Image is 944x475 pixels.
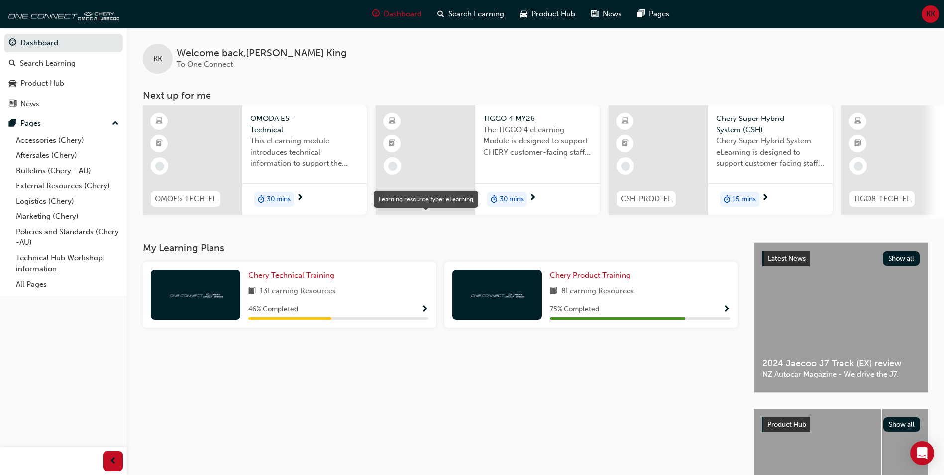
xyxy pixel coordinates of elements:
[649,8,669,20] span: Pages
[250,135,359,169] span: This eLearning module introduces technical information to support the entry-level knowledge requi...
[372,8,380,20] span: guage-icon
[364,4,429,24] a: guage-iconDashboard
[520,8,527,20] span: car-icon
[168,290,223,299] img: oneconnect
[143,105,367,215] a: OMOE5-TECH-ELOMODA E5 - TechnicalThis eLearning module introduces technical information to suppor...
[922,5,939,23] button: KK
[12,250,123,277] a: Technical Hub Workshop information
[112,118,119,130] span: up-icon
[388,162,397,171] span: learningRecordVerb_NONE-icon
[854,137,861,150] span: booktick-icon
[512,4,583,24] a: car-iconProduct Hub
[754,242,928,393] a: Latest NewsShow all2024 Jaecoo J7 Track (EX) reviewNZ Autocar Magazine - We drive the J7.
[177,48,347,59] span: Welcome back , [PERSON_NAME] King
[5,4,119,24] img: oneconnect
[421,305,428,314] span: Show Progress
[143,242,738,254] h3: My Learning Plans
[421,303,428,316] button: Show Progress
[153,53,162,65] span: KK
[296,194,304,203] span: next-icon
[20,78,64,89] div: Product Hub
[621,162,630,171] span: learningRecordVerb_NONE-icon
[4,115,123,133] button: Pages
[910,441,934,465] div: Open Intercom Messenger
[491,193,498,206] span: duration-icon
[591,8,599,20] span: news-icon
[389,115,396,128] span: learningResourceType_ELEARNING-icon
[437,8,444,20] span: search-icon
[12,277,123,292] a: All Pages
[622,115,629,128] span: learningResourceType_ELEARNING-icon
[4,95,123,113] a: News
[12,209,123,224] a: Marketing (Chery)
[762,358,920,369] span: 2024 Jaecoo J7 Track (EX) review
[12,194,123,209] a: Logistics (Chery)
[20,98,39,110] div: News
[248,270,338,281] a: Chery Technical Training
[723,305,730,314] span: Show Progress
[621,193,672,205] span: CSH-PROD-EL
[883,417,921,432] button: Show all
[155,193,216,205] span: OMOE5-TECH-EL
[267,194,291,205] span: 30 mins
[4,34,123,52] a: Dashboard
[723,303,730,316] button: Show Progress
[561,285,634,298] span: 8 Learning Resources
[376,105,600,215] a: T4MY26-PROD-ELTIGGO 4 MY26The TIGGO 4 eLearning Module is designed to support CHERY customer-faci...
[550,270,634,281] a: Chery Product Training
[4,32,123,115] button: DashboardSearch LearningProduct HubNews
[9,79,16,88] span: car-icon
[762,251,920,267] a: Latest NewsShow all
[127,90,944,101] h3: Next up for me
[9,100,16,109] span: news-icon
[767,420,806,429] span: Product Hub
[768,254,806,263] span: Latest News
[177,60,233,69] span: To One Connect
[854,162,863,171] span: learningRecordVerb_NONE-icon
[260,285,336,298] span: 13 Learning Resources
[622,137,629,150] span: booktick-icon
[384,8,421,20] span: Dashboard
[9,59,16,68] span: search-icon
[250,113,359,135] span: OMODA E5 - Technical
[550,304,599,315] span: 75 % Completed
[12,163,123,179] a: Bulletins (Chery - AU)
[853,193,911,205] span: TIGO8-TECH-EL
[20,58,76,69] div: Search Learning
[109,455,117,468] span: prev-icon
[9,119,16,128] span: pages-icon
[529,194,536,203] span: next-icon
[761,194,769,203] span: next-icon
[4,74,123,93] a: Product Hub
[483,124,592,158] span: The TIGGO 4 eLearning Module is designed to support CHERY customer-facing staff with the product ...
[12,148,123,163] a: Aftersales (Chery)
[156,137,163,150] span: booktick-icon
[470,290,524,299] img: oneconnect
[374,191,478,208] div: Learning resource type: eLearning
[155,162,164,171] span: learningRecordVerb_NONE-icon
[926,8,935,20] span: KK
[248,304,298,315] span: 46 % Completed
[550,271,630,280] span: Chery Product Training
[248,285,256,298] span: book-icon
[603,8,622,20] span: News
[716,135,825,169] span: Chery Super Hybrid System eLearning is designed to support customer facing staff with the underst...
[883,251,920,266] button: Show all
[248,271,334,280] span: Chery Technical Training
[724,193,731,206] span: duration-icon
[156,115,163,128] span: learningResourceType_ELEARNING-icon
[500,194,524,205] span: 30 mins
[550,285,557,298] span: book-icon
[4,54,123,73] a: Search Learning
[9,39,16,48] span: guage-icon
[389,137,396,150] span: booktick-icon
[629,4,677,24] a: pages-iconPages
[20,118,41,129] div: Pages
[531,8,575,20] span: Product Hub
[429,4,512,24] a: search-iconSearch Learning
[609,105,833,215] a: CSH-PROD-ELChery Super Hybrid System (CSH)Chery Super Hybrid System eLearning is designed to supp...
[854,115,861,128] span: learningResourceType_ELEARNING-icon
[12,133,123,148] a: Accessories (Chery)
